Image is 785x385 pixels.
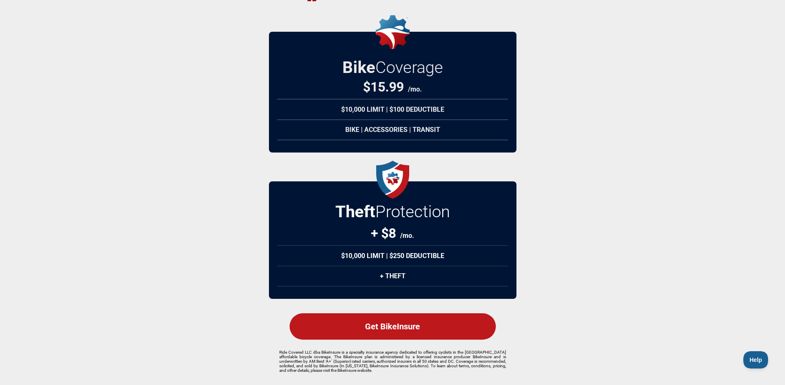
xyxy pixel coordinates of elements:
div: + Theft [277,266,508,286]
span: Coverage [375,58,443,77]
p: Ride Covered LLC dba BikeInsure is a specialty insurance agency dedicated to offering cyclists in... [279,350,506,373]
h2: Protection [335,202,450,221]
h2: Bike [342,58,443,77]
div: Bike | Accessories | Transit [277,120,508,140]
div: + $8 [371,225,414,241]
div: $10,000 Limit | $250 Deductible [277,245,508,266]
div: Get BikeInsure [290,313,496,340]
span: /mo. [400,232,414,239]
div: $10,000 Limit | $100 Deductible [277,99,508,120]
span: /mo. [408,85,422,93]
iframe: Toggle Customer Support [743,351,768,369]
strong: Theft [335,202,375,221]
div: $ 15.99 [363,79,422,95]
